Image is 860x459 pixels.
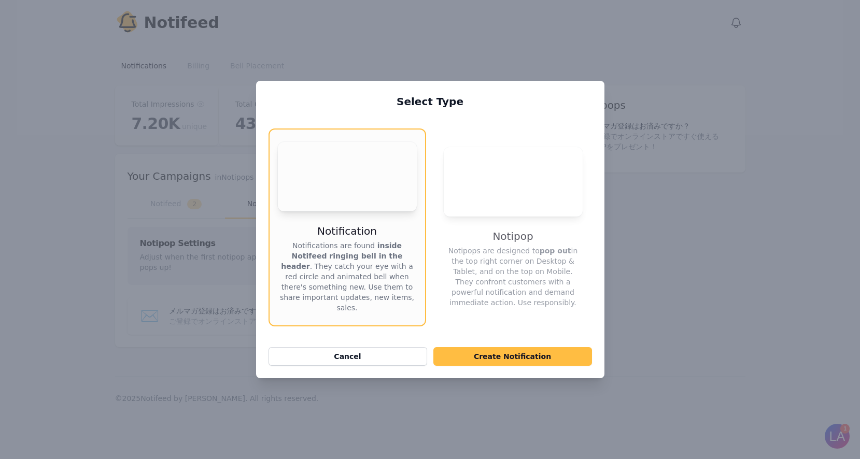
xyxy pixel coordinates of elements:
strong: inside Notifeed ringing bell in the header [281,241,402,270]
h3: Notification [317,224,377,238]
button: Cancel [269,347,427,366]
video: Your browser does not support the video tag. [444,147,583,217]
span: 1 [14,5,23,14]
h3: Notipop [492,229,533,243]
div: [PERSON_NAME] [58,6,136,18]
g: /> [162,353,176,362]
tspan: GIF [165,355,173,360]
strong: pop out [540,247,571,255]
div: Typically replies within a day [58,19,136,26]
button: Create Notification [433,347,592,366]
img: US [31,7,50,26]
button: Your browser does not support the video tag.NotipopNotipops are designed topop outin the top righ... [434,128,592,326]
h2: Select Type [269,95,592,108]
span: We run on Gist [87,332,131,339]
video: Your browser does not support the video tag. [278,142,417,211]
p: Notipops are designed to in the top right corner on Desktop & Tablet, and on the top on Mobile. T... [444,246,583,308]
div: US[PERSON_NAME]Typically replies within a day [31,6,194,27]
p: Notifications are found . They catch your eye with a red circle and animated bell when there's so... [278,240,417,313]
button: />GIF [158,343,180,372]
button: Your browser does not support the video tag.NotificationNotifications are found inside Notifeed r... [269,128,426,326]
